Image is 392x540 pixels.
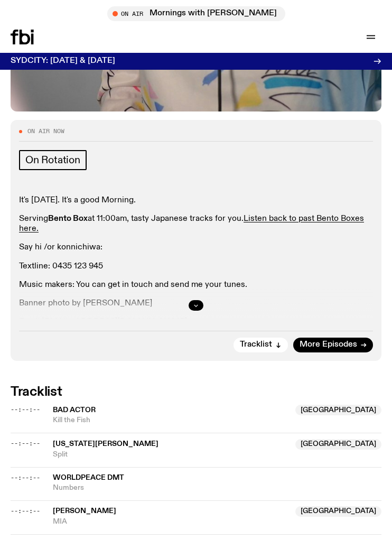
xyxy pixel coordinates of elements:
[27,128,64,134] span: On Air Now
[19,214,373,234] p: Serving at 11:00am, tasty Japanese tracks for you.
[19,280,373,290] p: Music makers: You can get in touch and send me your tunes.
[295,506,381,517] span: [GEOGRAPHIC_DATA]
[19,243,373,253] p: Say hi /or konnichiwa:
[19,262,373,272] p: Textline: 0435 123 945
[25,154,80,166] span: On Rotation
[53,483,381,493] span: Numbers
[19,195,373,206] p: It's [DATE]. It's a good Morning.
[11,386,381,398] h2: Tracklist
[300,341,357,349] span: More Episodes
[240,341,272,349] span: Tracklist
[295,439,381,450] span: [GEOGRAPHIC_DATA]
[53,406,96,414] span: Bad Actor
[11,473,40,482] span: --:--:--
[53,517,381,527] span: MIA
[234,338,288,352] button: Tracklist
[53,415,381,425] span: Kill the Fish
[11,405,40,414] span: --:--:--
[293,338,373,352] a: More Episodes
[19,150,87,170] a: On Rotation
[295,405,381,415] span: [GEOGRAPHIC_DATA]
[53,507,116,515] span: [PERSON_NAME]
[53,440,158,448] span: [US_STATE][PERSON_NAME]
[11,57,115,65] h3: SYDCITY: [DATE] & [DATE]
[48,215,88,223] strong: Bento Box
[107,6,285,21] button: On AirMornings with [PERSON_NAME]
[53,450,381,460] span: Split
[11,507,40,515] span: --:--:--
[53,474,124,481] span: Worldpeace DMT
[11,439,40,448] span: --:--:--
